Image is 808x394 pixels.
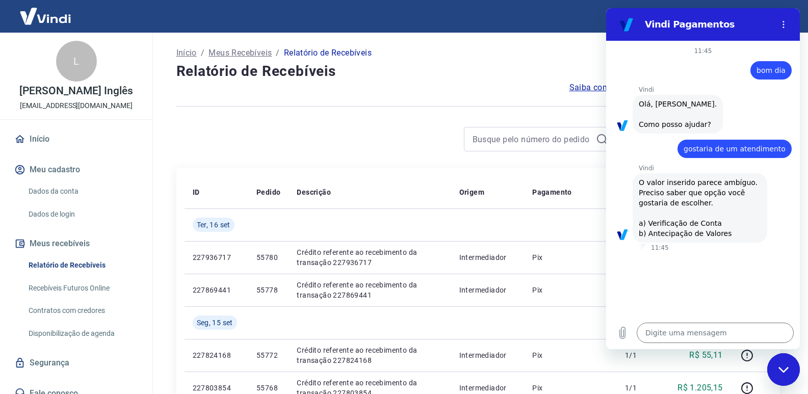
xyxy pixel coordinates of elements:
iframe: Botão para abrir a janela de mensagens, conversa em andamento [767,353,800,386]
p: Intermediador [459,383,516,393]
p: Pix [532,350,609,360]
p: Pix [532,252,609,262]
p: Pix [532,383,609,393]
p: Crédito referente ao recebimento da transação 227824168 [297,345,442,365]
p: [PERSON_NAME] Inglês [19,86,133,96]
a: Recebíveis Futuros Online [24,278,140,299]
p: 1/1 [625,350,655,360]
p: Pix [532,285,609,295]
input: Busque pelo número do pedido [473,132,592,147]
p: / [276,47,279,59]
h4: Relatório de Recebíveis [176,61,780,82]
p: R$ 1.205,15 [677,382,722,394]
p: Origem [459,187,484,197]
p: 55778 [256,285,280,295]
p: 227936717 [193,252,240,262]
a: Dados de login [24,204,140,225]
a: Relatório de Recebíveis [24,255,140,276]
p: R$ 55,11 [689,349,722,361]
p: Crédito referente ao recebimento da transação 227936717 [297,247,442,268]
p: 227869441 [193,285,240,295]
p: / [201,47,204,59]
p: Pedido [256,187,280,197]
p: Pagamento [532,187,572,197]
p: Crédito referente ao recebimento da transação 227869441 [297,280,442,300]
span: Ter, 16 set [197,220,230,230]
a: Disponibilização de agenda [24,323,140,344]
span: Seg, 15 set [197,318,233,328]
a: Segurança [12,352,140,374]
a: Início [176,47,197,59]
p: 55772 [256,350,280,360]
a: Dados da conta [24,181,140,202]
p: 227803854 [193,383,240,393]
img: Vindi [12,1,79,32]
button: Meu cadastro [12,159,140,181]
button: Meus recebíveis [12,232,140,255]
a: Meus Recebíveis [208,47,272,59]
p: Intermediador [459,350,516,360]
a: Contratos com credores [24,300,140,321]
p: 1/1 [625,383,655,393]
p: 55780 [256,252,280,262]
p: Relatório de Recebíveis [284,47,372,59]
iframe: Janela de mensagens [606,8,800,349]
p: Descrição [297,187,331,197]
button: Sair [759,7,796,26]
p: ID [193,187,200,197]
a: Início [12,128,140,150]
a: Saiba como funciona a programação dos recebimentos [569,82,780,94]
div: L [56,41,97,82]
p: [EMAIL_ADDRESS][DOMAIN_NAME] [20,100,133,111]
p: 55768 [256,383,280,393]
p: 227824168 [193,350,240,360]
p: Intermediador [459,252,516,262]
p: Intermediador [459,285,516,295]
